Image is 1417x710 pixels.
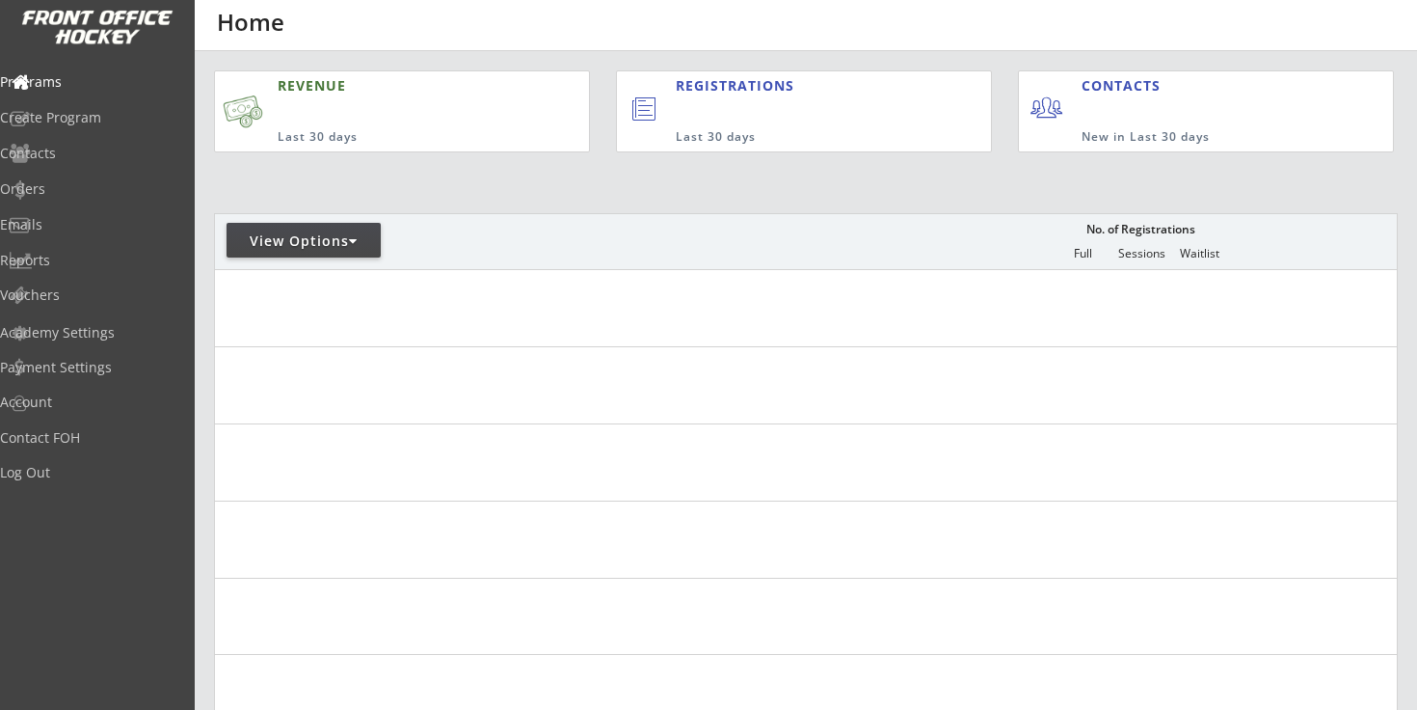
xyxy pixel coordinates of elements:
div: Last 30 days [278,129,500,146]
div: CONTACTS [1082,76,1169,96]
div: Sessions [1112,247,1170,260]
div: REVENUE [278,76,500,96]
div: View Options [227,232,381,251]
div: REGISTRATIONS [676,76,906,96]
div: No. of Registrations [1081,223,1200,236]
div: Full [1054,247,1111,260]
div: Waitlist [1170,247,1228,260]
div: Last 30 days [676,129,914,146]
div: New in Last 30 days [1082,129,1303,146]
